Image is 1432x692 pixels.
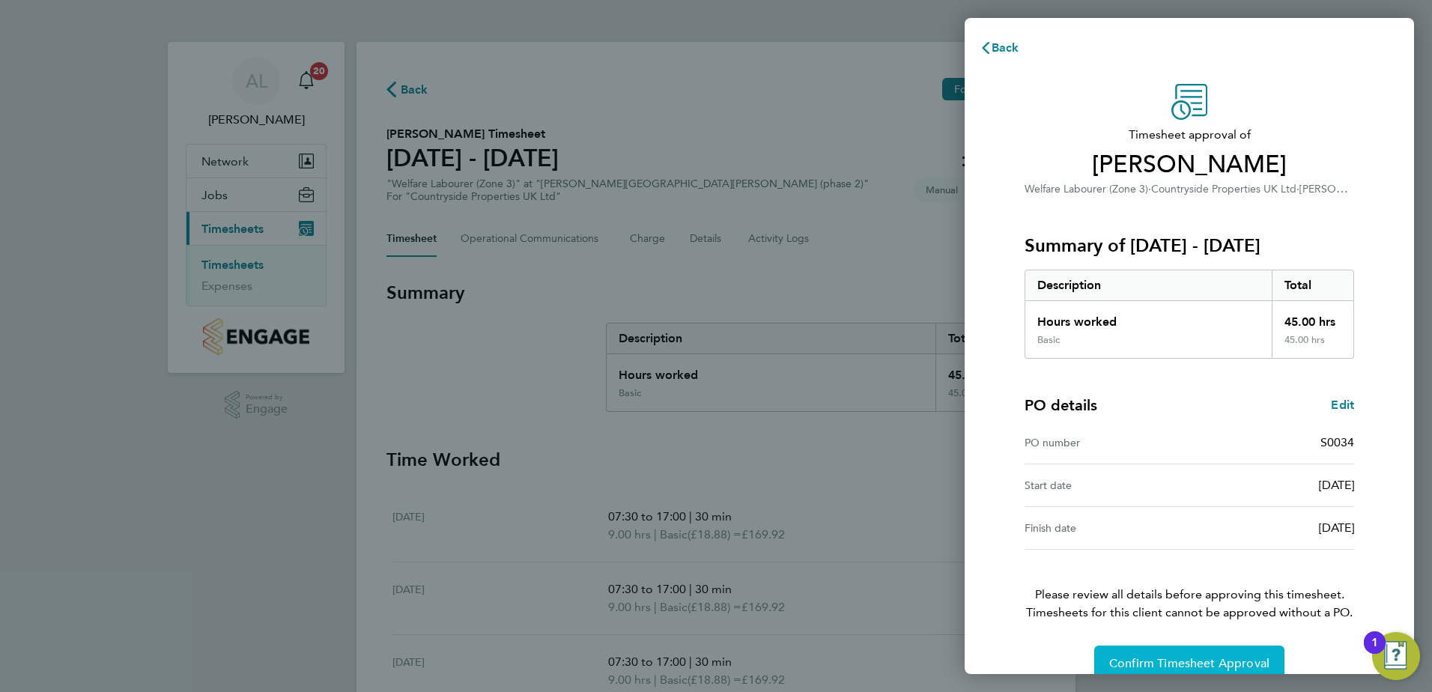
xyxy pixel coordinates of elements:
[1007,550,1372,622] p: Please review all details before approving this timesheet.
[1331,396,1354,414] a: Edit
[1296,183,1299,195] span: ·
[1025,519,1189,537] div: Finish date
[1109,656,1269,671] span: Confirm Timesheet Approval
[1007,604,1372,622] span: Timesheets for this client cannot be approved without a PO.
[1025,234,1354,258] h3: Summary of [DATE] - [DATE]
[1272,301,1354,334] div: 45.00 hrs
[1025,301,1272,334] div: Hours worked
[965,33,1034,63] button: Back
[1025,395,1097,416] h4: PO details
[1037,334,1060,346] div: Basic
[1025,270,1354,359] div: Summary of 22 - 28 Sep 2025
[1151,183,1296,195] span: Countryside Properties UK Ltd
[1094,646,1284,682] button: Confirm Timesheet Approval
[1025,434,1189,452] div: PO number
[1189,476,1354,494] div: [DATE]
[1025,183,1148,195] span: Welfare Labourer (Zone 3)
[1189,519,1354,537] div: [DATE]
[1025,126,1354,144] span: Timesheet approval of
[1372,632,1420,680] button: Open Resource Center, 1 new notification
[1025,476,1189,494] div: Start date
[992,40,1019,55] span: Back
[1320,435,1354,449] span: S0034
[1331,398,1354,412] span: Edit
[1272,270,1354,300] div: Total
[1025,270,1272,300] div: Description
[1371,643,1378,662] div: 1
[1272,334,1354,358] div: 45.00 hrs
[1025,150,1354,180] span: [PERSON_NAME]
[1148,183,1151,195] span: ·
